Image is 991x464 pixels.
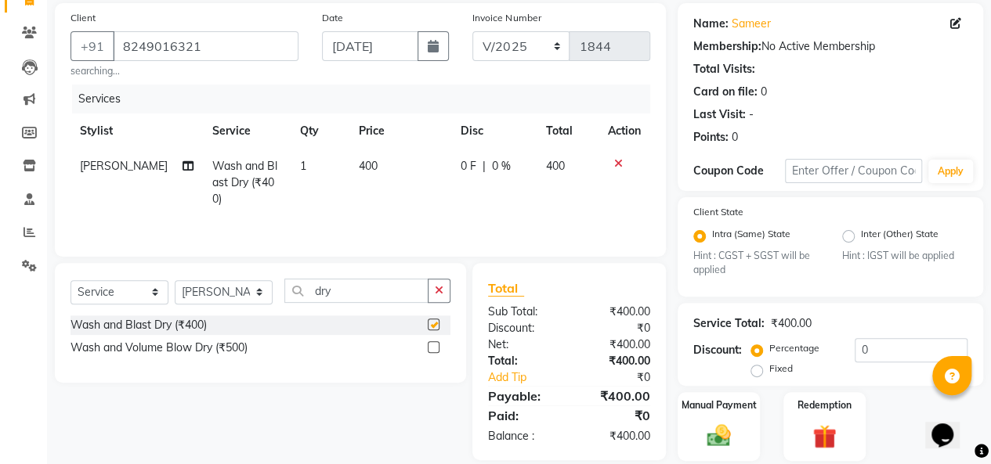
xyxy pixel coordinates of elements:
[732,16,771,32] a: Sameer
[805,422,844,451] img: _gift.svg
[569,353,662,369] div: ₹400.00
[569,304,662,320] div: ₹400.00
[476,320,570,336] div: Discount:
[798,398,852,412] label: Redemption
[693,315,765,332] div: Service Total:
[712,227,790,246] label: Intra (Same) State
[71,317,207,333] div: Wash and Blast Dry (₹400)
[569,320,662,336] div: ₹0
[569,406,662,425] div: ₹0
[476,336,570,353] div: Net:
[476,406,570,425] div: Paid:
[928,160,973,183] button: Apply
[476,387,570,405] div: Payable:
[451,113,536,149] th: Disc
[72,85,662,113] div: Services
[291,113,349,149] th: Qty
[732,129,738,146] div: 0
[693,61,755,77] div: Total Visits:
[349,113,451,149] th: Price
[71,340,248,356] div: Wash and Volume Blow Dry (₹500)
[693,38,761,55] div: Membership:
[693,163,785,179] div: Coupon Code
[212,159,277,206] span: Wash and Blast Dry (₹400)
[771,315,812,332] div: ₹400.00
[71,11,96,25] label: Client
[461,158,476,174] span: 0 F
[569,428,662,444] div: ₹400.00
[71,31,114,61] button: +91
[861,227,939,246] label: Inter (Other) State
[569,336,662,353] div: ₹400.00
[693,249,819,278] small: Hint : CGST + SGST will be applied
[693,16,729,32] div: Name:
[113,31,298,61] input: Search by Name/Mobile/Email/Code
[682,398,757,412] label: Manual Payment
[203,113,291,149] th: Service
[693,106,746,123] div: Last Visit:
[545,159,564,173] span: 400
[693,84,758,100] div: Card on file:
[476,428,570,444] div: Balance :
[472,11,541,25] label: Invoice Number
[359,159,378,173] span: 400
[925,401,975,448] iframe: chat widget
[476,369,584,386] a: Add Tip
[476,304,570,320] div: Sub Total:
[584,369,662,386] div: ₹0
[693,205,743,219] label: Client State
[693,129,729,146] div: Points:
[693,342,742,358] div: Discount:
[769,341,819,355] label: Percentage
[322,11,343,25] label: Date
[693,38,967,55] div: No Active Membership
[842,249,967,263] small: Hint : IGST will be applied
[483,158,486,174] span: |
[488,280,524,297] span: Total
[599,113,650,149] th: Action
[785,159,922,183] input: Enter Offer / Coupon Code
[536,113,599,149] th: Total
[492,158,511,174] span: 0 %
[749,106,754,123] div: -
[569,387,662,405] div: ₹400.00
[71,64,298,78] small: searching...
[71,113,203,149] th: Stylist
[284,279,429,303] input: Search or Scan
[769,361,793,376] label: Fixed
[80,159,168,173] span: [PERSON_NAME]
[300,159,306,173] span: 1
[700,422,738,449] img: _cash.svg
[476,353,570,369] div: Total:
[761,84,767,100] div: 0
